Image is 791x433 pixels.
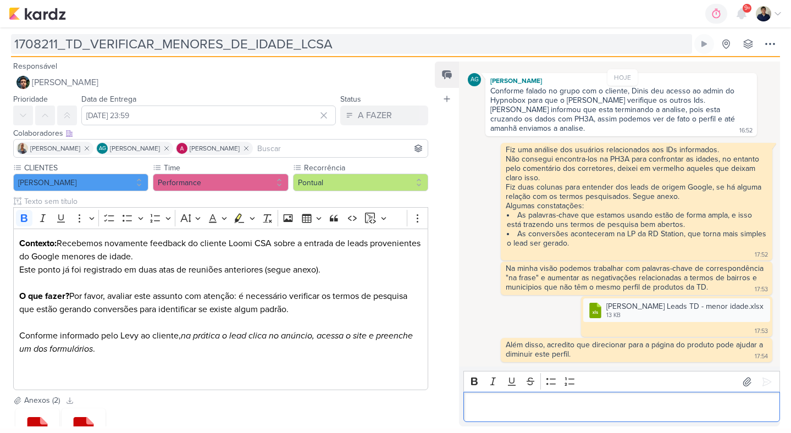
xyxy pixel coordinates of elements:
button: [PERSON_NAME] [13,174,148,191]
button: Pontual [293,174,428,191]
img: Levy Pessoa [756,6,771,21]
img: Nelito Junior [16,76,30,89]
button: A FAZER [340,106,428,125]
div: [PERSON_NAME] Leads TD - menor idade.xlsx [606,301,764,312]
p: AG [471,77,479,83]
button: Performance [153,174,288,191]
div: Ligar relógio [700,40,709,48]
label: Data de Entrega [81,95,136,104]
div: 17:52 [755,251,768,259]
div: Anexos (2) [24,395,60,406]
div: 17:54 [755,352,768,361]
div: Não consegui encontra-los na PH3A para confrontar as idades, no entanto pelo comentário dos corre... [506,154,767,182]
span: [PERSON_NAME] [32,76,98,89]
div: Editor toolbar [463,371,780,392]
label: Responsável [13,62,57,71]
div: Fiz uma análise dos usuários relacionados aos IDs informados. [506,145,767,154]
input: Buscar [255,142,425,155]
div: Fiz duas colunas para entender dos leads de origem Google, se há alguma relação com os termos pes... [506,182,767,201]
input: Select a date [81,106,336,125]
p: Conforme informado pelo Levy ao cliente, . [19,329,423,382]
label: Prioridade [13,95,48,104]
img: Iara Santos [17,143,28,154]
div: Editor toolbar [13,207,428,229]
span: 9+ [744,4,750,13]
p: AG [99,146,106,152]
p: Recebemos novamente feedback do cliente Loomi CSA sobre a entrada de leads provenientes do Google... [19,237,423,290]
div: 17:53 [755,285,768,294]
p: Por favor, avaliar este assunto com atenção: é necessário verificar os termos de pesquisa que est... [19,290,423,329]
label: Recorrência [303,162,428,174]
div: A FAZER [358,109,392,122]
div: Editor editing area: main [13,229,428,391]
div: 16:52 [739,126,753,135]
div: Aline Gimenez Graciano [468,73,481,86]
img: Alessandra Gomes [176,143,187,154]
div: Aline Gimenez Graciano [97,143,108,154]
label: Status [340,95,361,104]
label: Time [163,162,288,174]
div: 13 KB [606,311,764,320]
span: [PERSON_NAME] [30,143,80,153]
span: [PERSON_NAME] [190,143,240,153]
input: Texto sem título [22,196,428,207]
li: As palavras-chave que estamos usando estão de forma ampla, e isso está trazendo uns termos de pes... [507,210,767,229]
i: na prática o lead clica no anúncio, acessa o site e preenche um dos formulários [19,330,413,354]
div: 17:53 [755,327,768,336]
div: Na minha visão podemos trabalhar com palavras-chave de correspondência "na frase" e aumentar as n... [506,264,766,292]
img: kardz.app [9,7,66,20]
div: Conforme falado no grupo com o cliente, Dinis deu acesso ao admin do Hypnobox para que o [PERSON_... [490,86,737,133]
input: Kard Sem Título [11,34,692,54]
button: [PERSON_NAME] [13,73,428,92]
div: Analise Leads TD - menor idade.xlsx [583,298,770,322]
div: Além disso, acredito que direcionar para a página do produto pode ajudar a diminuir este perfil. [506,340,765,359]
strong: O que fazer? [19,291,69,302]
label: CLIENTES [23,162,148,174]
div: [PERSON_NAME] [488,75,755,86]
div: Colaboradores [13,127,428,139]
strong: Contexto: [19,238,57,249]
li: As conversões aconteceram na LP da RD Station, que torna mais simples o lead ser gerado. [507,229,767,248]
span: [PERSON_NAME] [110,143,160,153]
div: Editor editing area: main [463,392,780,422]
div: Algumas constatações: [506,201,767,210]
